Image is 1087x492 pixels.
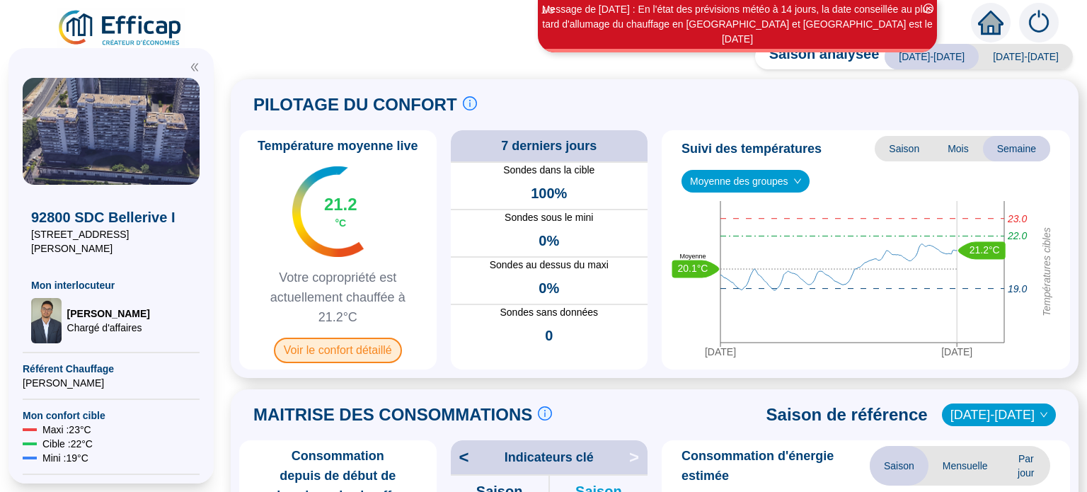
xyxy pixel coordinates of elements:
[67,307,150,321] span: [PERSON_NAME]
[1002,446,1050,486] span: Par jour
[545,326,553,345] span: 0
[249,136,427,156] span: Température moyenne live
[42,437,93,451] span: Cible : 22 °C
[31,278,191,292] span: Mon interlocuteur
[451,210,648,225] span: Sondes sous le mini
[451,258,648,273] span: Sondes au dessus du maxi
[67,321,150,335] span: Chargé d'affaires
[540,2,935,47] div: Message de [DATE] : En l'état des prévisions météo à 14 jours, la date conseillée au plus tard d'...
[681,446,870,486] span: Consommation d'énergie estimée
[1007,230,1027,241] tspan: 22.0
[629,446,648,469] span: >
[539,231,559,251] span: 0%
[451,446,469,469] span: <
[253,404,532,426] span: MAITRISE DES CONSOMMATIONS
[538,406,552,421] span: info-circle
[31,298,62,343] img: Chargé d'affaires
[541,5,554,16] i: 1 / 3
[928,446,1002,486] span: Mensuelle
[42,423,91,437] span: Maxi : 23 °C
[924,4,933,13] span: close-circle
[23,362,200,376] span: Référent Chauffage
[451,305,648,320] span: Sondes sans données
[23,376,200,390] span: [PERSON_NAME]
[1007,212,1027,224] tspan: 23.0
[1008,282,1027,294] tspan: 19.0
[451,163,648,178] span: Sondes dans la cible
[57,8,185,48] img: efficap energie logo
[501,136,597,156] span: 7 derniers jours
[690,171,801,192] span: Moyenne des groupes
[678,262,708,273] text: 20.1°C
[505,447,594,467] span: Indicateurs clé
[253,93,457,116] span: PILOTAGE DU CONFORT
[679,253,706,260] text: Moyenne
[463,96,477,110] span: info-circle
[292,166,364,257] img: indicateur températures
[539,278,559,298] span: 0%
[705,345,736,357] tspan: [DATE]
[274,338,402,363] span: Voir le confort détaillé
[1040,411,1048,419] span: down
[766,404,928,426] span: Saison de référence
[950,404,1047,425] span: 2022-2023
[978,10,1003,35] span: home
[755,44,880,69] span: Saison analysée
[970,244,1000,255] text: 21.2°C
[42,451,88,465] span: Mini : 19 °C
[335,216,346,230] span: °C
[793,177,802,185] span: down
[324,193,357,216] span: 21.2
[681,139,822,159] span: Suivi des températures
[933,136,983,161] span: Mois
[875,136,933,161] span: Saison
[885,44,979,69] span: [DATE]-[DATE]
[31,227,191,256] span: [STREET_ADDRESS][PERSON_NAME]
[979,44,1073,69] span: [DATE]-[DATE]
[23,408,200,423] span: Mon confort cible
[190,62,200,72] span: double-left
[870,446,928,486] span: Saison
[941,345,972,357] tspan: [DATE]
[1041,227,1052,316] tspan: Températures cibles
[31,207,191,227] span: 92800 SDC Bellerive I
[245,268,431,327] span: Votre copropriété est actuellement chauffée à 21.2°C
[1019,3,1059,42] img: alerts
[531,183,567,203] span: 100%
[983,136,1050,161] span: Semaine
